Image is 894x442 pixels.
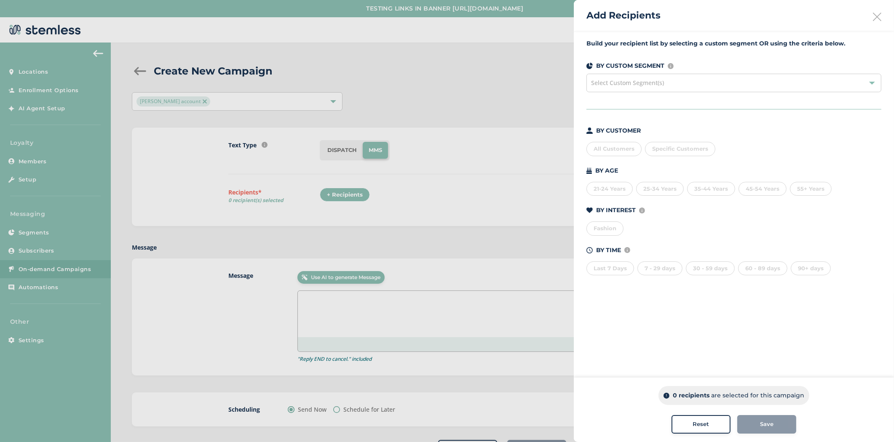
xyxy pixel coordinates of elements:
p: BY INTEREST [596,206,636,215]
img: icon-segments-dark-074adb27.svg [586,63,593,69]
div: 60 - 89 days [738,261,787,276]
p: BY CUSTOM SEGMENT [596,61,664,70]
button: Reset [672,415,731,434]
div: 25-34 Years [636,182,684,196]
iframe: Chat Widget [852,402,894,442]
img: icon-info-236977d2.svg [639,208,645,213]
img: icon-info-236977d2.svg [668,63,674,69]
div: Fashion [586,221,624,236]
h2: Add Recipients [586,8,661,22]
p: BY TIME [596,246,621,255]
p: 0 recipients [673,391,709,400]
label: Build your recipient list by selecting a custom segment OR using the criteria below. [586,39,881,48]
img: icon-person-dark-ced50e5f.svg [586,128,593,134]
img: icon-heart-dark-29e6356f.svg [586,208,593,213]
div: 90+ days [791,261,831,276]
div: 35-44 Years [687,182,735,196]
p: are selected for this campaign [711,391,804,400]
div: 45-54 Years [739,182,787,196]
div: 7 - 29 days [637,261,683,276]
span: Select Custom Segment(s) [591,79,664,87]
img: icon-cake-93b2a7b5.svg [586,168,592,174]
div: 30 - 59 days [686,261,735,276]
div: All Customers [586,142,642,156]
span: Reset [693,420,709,429]
span: Specific Customers [652,145,708,152]
p: BY CUSTOMER [596,126,641,135]
img: icon-info-236977d2.svg [624,247,630,253]
img: icon-info-dark-48f6c5f3.svg [664,393,669,399]
p: BY AGE [595,166,618,175]
div: 21-24 Years [586,182,633,196]
img: icon-time-dark-e6b1183b.svg [586,247,593,253]
div: 55+ Years [790,182,832,196]
div: Last 7 Days [586,261,634,276]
